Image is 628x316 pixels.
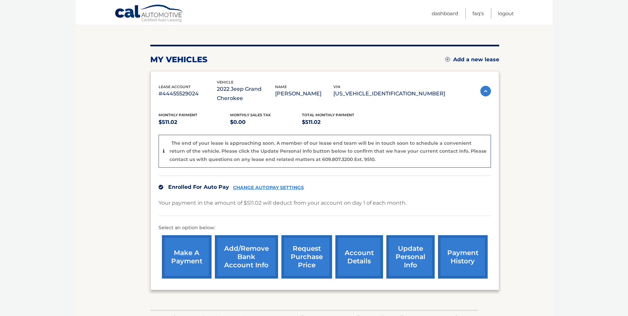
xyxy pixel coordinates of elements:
[445,57,450,62] img: add.svg
[275,84,287,89] span: name
[230,113,271,117] span: Monthly sales Tax
[217,84,275,103] p: 2022 Jeep Grand Cherokee
[275,89,333,98] p: [PERSON_NAME]
[445,56,499,63] a: Add a new lease
[472,8,484,19] a: FAQ's
[115,4,184,24] a: Cal Automotive
[159,118,230,127] p: $511.02
[159,113,197,117] span: Monthly Payment
[159,198,407,208] p: Your payment in the amount of $511.02 will deduct from your account on day 1 of each month.
[432,8,458,19] a: Dashboard
[159,185,163,189] img: check.svg
[159,84,191,89] span: lease account
[438,235,488,279] a: payment history
[302,118,374,127] p: $511.02
[233,185,304,190] a: CHANGE AUTOPAY SETTINGS
[333,89,445,98] p: [US_VEHICLE_IDENTIFICATION_NUMBER]
[281,235,332,279] a: request purchase price
[169,140,487,162] p: The end of your lease is approaching soon. A member of our lease end team will be in touch soon t...
[230,118,302,127] p: $0.00
[480,86,491,96] img: accordion-active.svg
[217,80,233,84] span: vehicle
[159,224,491,232] p: Select an option below:
[168,184,229,190] span: Enrolled For Auto Pay
[159,89,217,98] p: #44455529024
[215,235,278,279] a: Add/Remove bank account info
[386,235,435,279] a: update personal info
[333,84,340,89] span: vin
[302,113,354,117] span: Total Monthly Payment
[335,235,383,279] a: account details
[498,8,514,19] a: Logout
[162,235,212,279] a: make a payment
[150,55,208,65] h2: my vehicles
